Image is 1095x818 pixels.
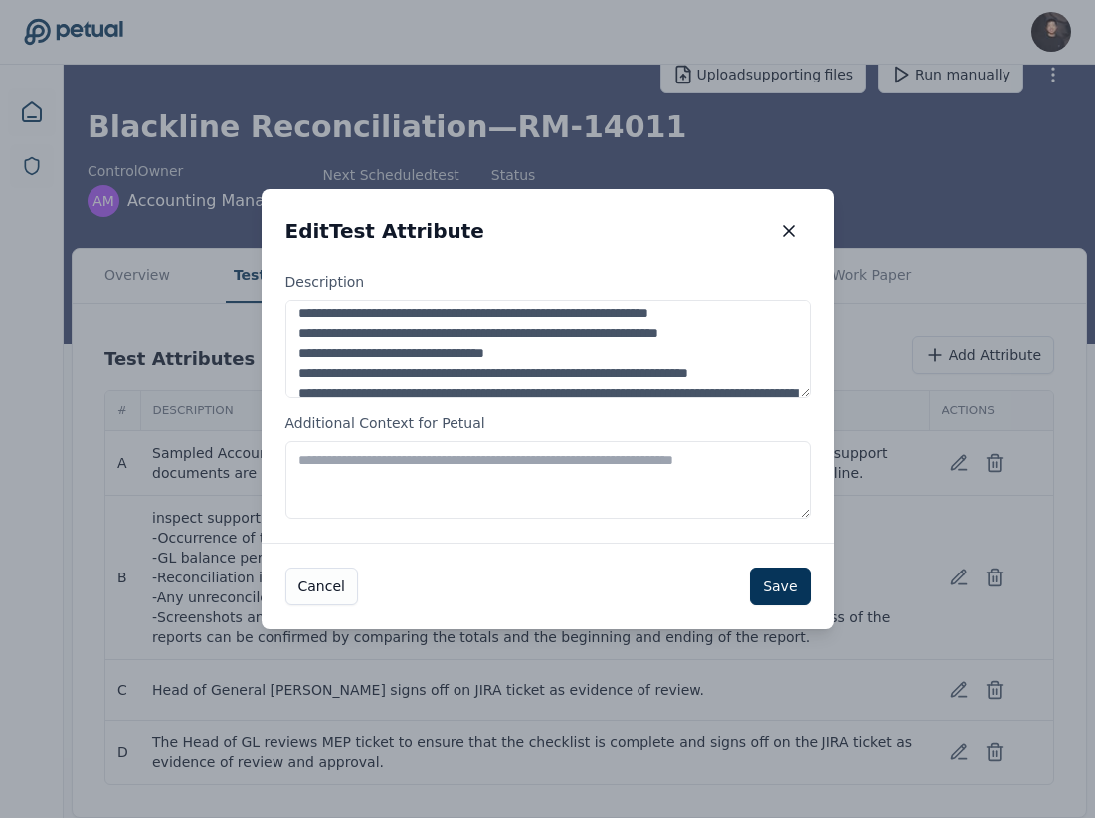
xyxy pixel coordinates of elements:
button: Cancel [285,568,358,605]
label: Additional Context for Petual [285,413,811,519]
textarea: Description [285,300,811,398]
h2: Edit Test Attribute [285,217,484,245]
label: Description [285,272,811,398]
textarea: Additional Context for Petual [285,441,811,519]
button: Save [750,568,810,605]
